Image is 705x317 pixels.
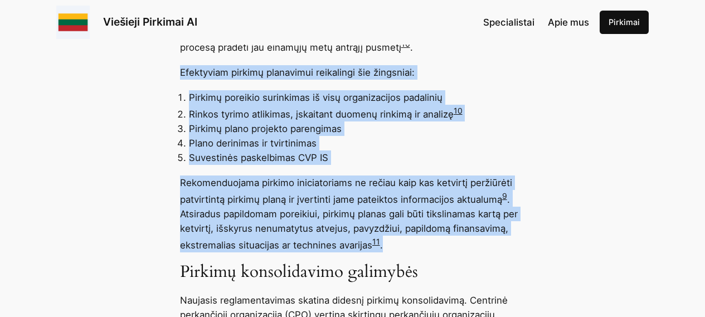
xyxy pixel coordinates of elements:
[483,17,534,28] span: Specialistai
[180,262,526,282] h3: Pirkimų konsolidavimo galimybės
[483,15,534,30] a: Specialistai
[56,6,90,39] img: Viešieji pirkimai logo
[600,11,649,34] a: Pirkimai
[189,90,526,105] li: Pirkimų poreikio surinkimas iš visų organizacijos padalinių
[454,106,463,115] a: 10
[189,136,526,150] li: Plano derinimas ir tvirtinimas
[189,105,526,121] li: Rinkos tyrimo atlikimas, įskaitant duomenų rinkimą ir analizę
[372,237,380,246] a: 11
[502,191,507,201] a: 9
[189,121,526,136] li: Pirkimų plano projekto parengimas
[401,39,410,48] a: 10
[189,150,526,165] li: Suvestinės paskelbimas CVP IS
[548,15,589,30] a: Apie mus
[548,17,589,28] span: Apie mus
[483,15,589,30] nav: Navigation
[180,65,526,80] p: Efektyviam pirkimų planavimui reikalingi šie žingsniai:
[103,15,197,28] a: Viešieji Pirkimai AI
[180,175,526,252] p: Rekomenduojama pirkimo iniciatoriams ne rečiau kaip kas ketvirtį peržiūrėti patvirtintą pirkimų p...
